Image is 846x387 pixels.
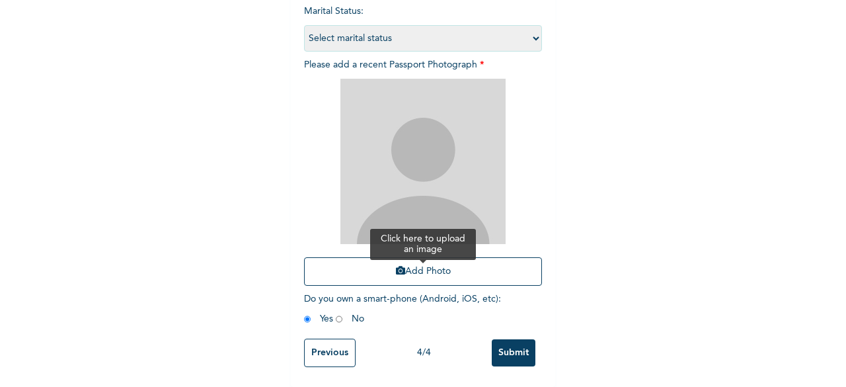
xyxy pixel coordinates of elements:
button: Add Photo [304,257,542,286]
span: Please add a recent Passport Photograph [304,60,542,292]
div: 4 / 4 [356,346,492,360]
img: Crop [340,79,506,244]
input: Submit [492,339,535,366]
span: Do you own a smart-phone (Android, iOS, etc) : Yes No [304,294,501,323]
input: Previous [304,339,356,367]
span: Marital Status : [304,7,542,43]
